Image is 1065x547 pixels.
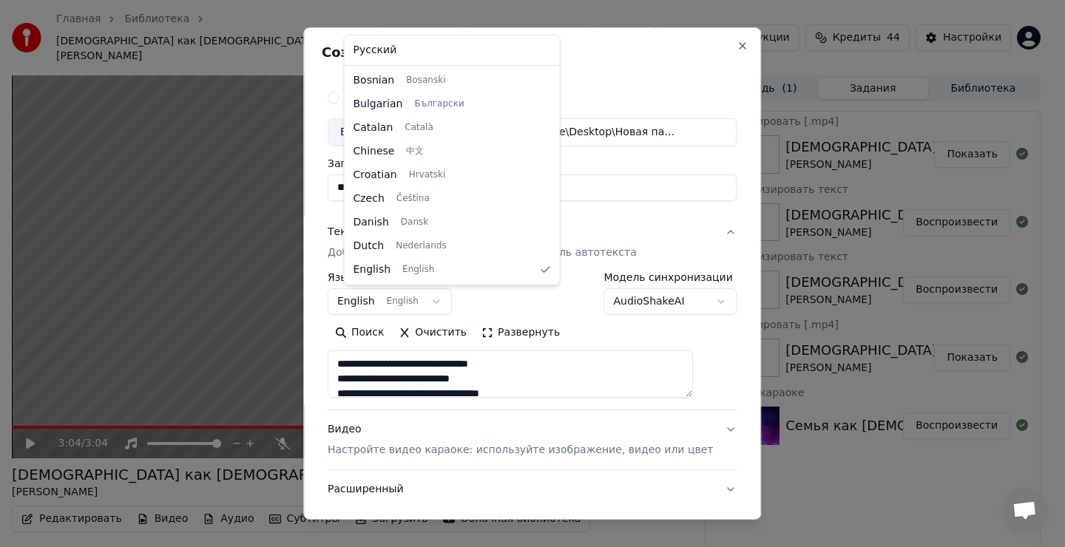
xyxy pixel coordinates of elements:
[396,193,430,205] span: Čeština
[405,122,433,134] span: Català
[406,146,424,157] span: 中文
[354,239,385,254] span: Dutch
[354,120,393,135] span: Catalan
[401,217,428,228] span: Dansk
[354,215,389,230] span: Danish
[409,169,446,181] span: Hrvatski
[402,264,434,276] span: English
[354,97,403,112] span: Bulgarian
[414,98,464,110] span: Български
[354,73,395,88] span: Bosnian
[354,191,385,206] span: Czech
[406,75,445,86] span: Bosanski
[354,144,395,159] span: Chinese
[354,43,397,58] span: Русский
[354,262,391,277] span: English
[354,168,397,183] span: Croatian
[396,240,446,252] span: Nederlands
